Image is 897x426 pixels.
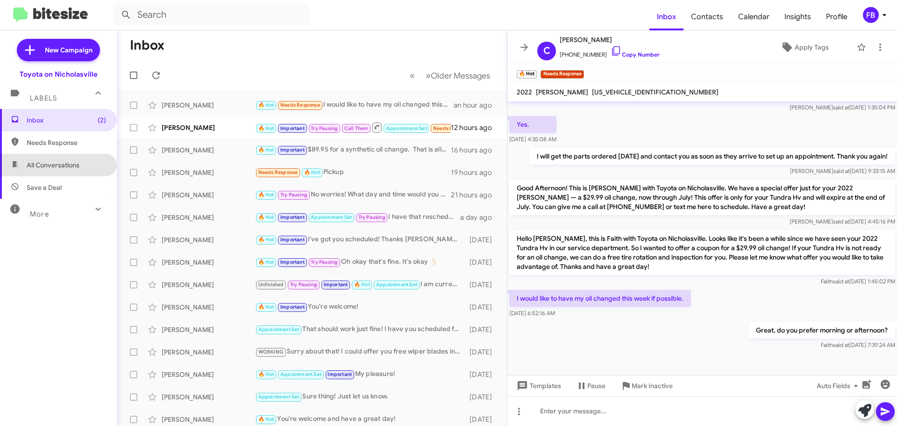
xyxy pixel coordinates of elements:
[821,341,895,348] span: Faith [DATE] 7:39:24 AM
[311,259,338,265] span: Try Pausing
[324,282,348,288] span: Important
[258,349,284,355] span: WORKING
[255,234,465,245] div: I've got you scheduled! Thanks [PERSON_NAME], have a great day!
[507,377,569,394] button: Templates
[255,347,465,357] div: Sorry about that! I could offer you free wiper blades instead if you'd like to do that? :)
[465,370,499,379] div: [DATE]
[451,190,499,200] div: 21 hours ago
[560,45,660,59] span: [PHONE_NUMBER]
[258,192,274,198] span: 🔥 Hot
[30,94,57,102] span: Labels
[451,145,499,155] div: 16 hours ago
[833,167,850,174] span: said at
[451,168,499,177] div: 19 hours ago
[255,167,451,178] div: Pickup
[420,66,496,85] button: Next
[255,144,451,155] div: $89.95 for a synthetic oil change. That is all that is due at this time.
[255,414,465,425] div: You're welcome and have a great day!
[258,259,274,265] span: 🔥 Hot
[162,347,255,357] div: [PERSON_NAME]
[509,310,555,317] span: [DATE] 6:52:16 AM
[358,214,385,220] span: Try Pausing
[258,416,274,422] span: 🔥 Hot
[426,70,431,81] span: »
[833,218,849,225] span: said at
[777,3,819,30] a: Insights
[819,3,855,30] span: Profile
[162,101,255,110] div: [PERSON_NAME]
[465,325,499,334] div: [DATE]
[536,88,588,96] span: [PERSON_NAME]
[255,279,465,290] div: I am currently scheduling for [DATE] through [DATE]-[DATE].
[376,282,417,288] span: Appointment Set
[569,377,613,394] button: Pause
[280,371,321,377] span: Appointment Set
[833,341,849,348] span: said at
[258,326,299,332] span: Appointment Set
[748,322,895,339] p: Great, do you prefer morning or afternoon?
[98,116,106,125] span: (2)
[465,235,499,245] div: [DATE]
[327,371,352,377] span: Important
[863,7,879,23] div: FB
[790,218,895,225] span: [PERSON_NAME] [DATE] 4:45:16 PM
[529,148,895,165] p: I will get the parts ordered [DATE] and contact you as soon as they arrive to set up an appointme...
[30,210,49,218] span: More
[632,377,673,394] span: Mark Inactive
[809,377,869,394] button: Auto Fields
[162,370,255,379] div: [PERSON_NAME]
[280,125,305,131] span: Important
[258,169,298,175] span: Needs Response
[790,104,895,111] span: [PERSON_NAME] [DATE] 1:35:04 PM
[27,138,106,147] span: Needs Response
[280,192,307,198] span: Try Pausing
[509,136,556,143] span: [DATE] 4:35:08 AM
[592,88,719,96] span: [US_VEHICLE_IDENTIFICATION_NUMBER]
[405,66,496,85] nav: Page navigation example
[560,34,660,45] span: [PERSON_NAME]
[404,66,420,85] button: Previous
[162,280,255,289] div: [PERSON_NAME]
[465,258,499,267] div: [DATE]
[258,147,274,153] span: 🔥 Hot
[255,100,454,110] div: I would like to have my oil changed this week if possible.
[465,280,499,289] div: [DATE]
[683,3,731,30] a: Contacts
[255,212,460,223] div: I have that rescheduled for you!
[258,214,274,220] span: 🔥 Hot
[280,147,305,153] span: Important
[386,125,427,131] span: Appointment Set
[255,189,451,200] div: No worries! What day and time would you like to reschedule?
[517,88,532,96] span: 2022
[311,125,338,131] span: Try Pausing
[130,38,164,53] h1: Inbox
[20,70,98,79] div: Toyota on Nicholasville
[509,180,895,215] p: Good Afternoon! This is [PERSON_NAME] with Toyota on Nicholasville. We have a special offer just ...
[541,70,584,79] small: Needs Response
[509,230,895,275] p: Hello [PERSON_NAME], this is Faith with Toyota on Nicholasville. Looks like it's been a while sin...
[821,278,895,285] span: Faith [DATE] 1:45:02 PM
[304,169,320,175] span: 🔥 Hot
[162,190,255,200] div: [PERSON_NAME]
[509,116,556,133] p: Yes.
[280,304,305,310] span: Important
[280,259,305,265] span: Important
[162,258,255,267] div: [PERSON_NAME]
[465,303,499,312] div: [DATE]
[790,167,895,174] span: [PERSON_NAME] [DATE] 9:33:15 AM
[731,3,777,30] a: Calendar
[162,123,255,132] div: [PERSON_NAME]
[465,392,499,402] div: [DATE]
[255,257,465,267] div: Oh okay that's fine. It's okay 👌🏻
[258,125,274,131] span: 🔥 Hot
[795,39,829,56] span: Apply Tags
[17,39,100,61] a: New Campaign
[162,145,255,155] div: [PERSON_NAME]
[543,43,550,58] span: C
[280,102,320,108] span: Needs Response
[649,3,683,30] a: Inbox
